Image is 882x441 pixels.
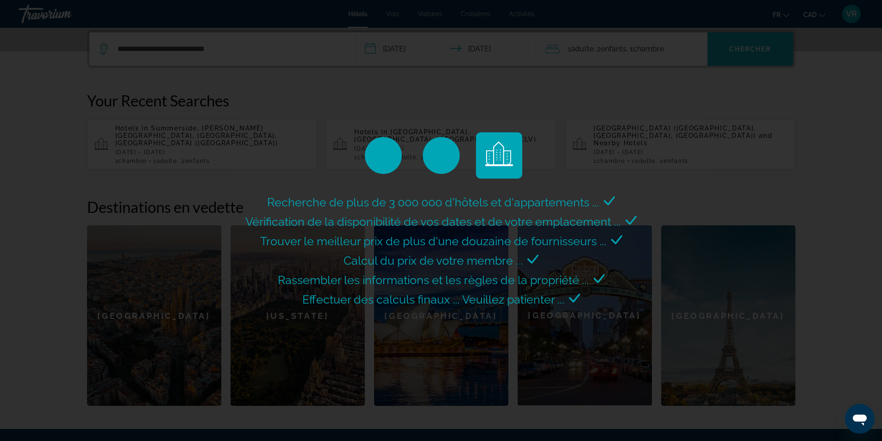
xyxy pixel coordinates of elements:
span: Effectuer des calculs finaux ... Veuillez patienter ... [302,292,564,306]
span: Trouver le meilleur prix de plus d'une douzaine de fournisseurs ... [260,234,607,248]
span: Vérification de la disponibilité de vos dates et de votre emplacement ... [245,215,621,229]
span: Recherche de plus de 3 000 000 d'hôtels et d'appartements ... [267,195,599,209]
span: Rassembler les informations et les règles de la propriété ... [278,273,589,287]
span: Calcul du prix de votre membre ... [344,254,523,267]
iframe: Bouton de lancement de la fenêtre de messagerie [845,404,875,434]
